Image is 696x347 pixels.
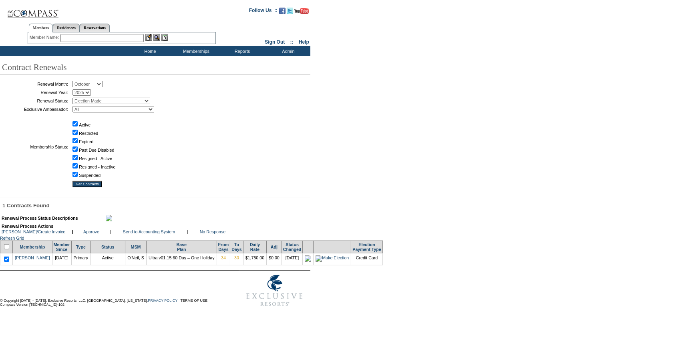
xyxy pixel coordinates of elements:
[294,10,309,15] a: Subscribe to our YouTube Channel
[267,253,282,265] td: $0.00
[294,8,309,14] img: Subscribe to our YouTube Channel
[177,242,187,252] a: BasePlan
[249,7,278,16] td: Follow Us ::
[2,89,68,96] td: Renewal Year:
[79,164,115,169] label: Resigned - Inactive
[53,24,80,32] a: Residences
[145,34,152,41] img: b_edit.gif
[7,2,59,18] img: Compass Home
[2,203,50,209] span: 1 Contracts Found
[351,253,382,265] td: Credit Card
[79,173,101,178] label: Suspended
[76,245,86,249] a: Type
[161,34,168,41] img: Reservations
[2,216,78,221] b: Renewal Process Status Descriptions
[299,39,309,45] a: Help
[153,34,160,41] img: View
[287,8,293,14] img: Follow us on Twitter
[101,245,115,249] a: Status
[2,106,68,112] td: Exclusive Ambassador:
[2,229,65,234] a: [PERSON_NAME]/Create Invoice
[239,271,310,311] img: Exclusive Resorts
[316,255,349,262] img: Make Election
[126,46,172,56] td: Home
[79,131,98,136] label: Restricted
[131,245,141,249] a: MSM
[181,299,208,303] a: TERMS OF USE
[282,253,303,265] td: [DATE]
[230,253,243,265] td: 30
[200,229,226,234] a: No Response
[79,139,93,144] label: Expired
[72,181,102,187] input: Get Contracts
[172,46,218,56] td: Memberships
[217,253,230,265] td: 34
[218,46,264,56] td: Reports
[243,253,266,265] td: $1,750.00
[2,114,68,179] td: Membership Status:
[20,245,45,249] a: Membership
[279,8,286,14] img: Become our fan on Facebook
[80,24,110,32] a: Reservations
[187,229,189,234] b: |
[52,253,71,265] td: [DATE]
[2,224,53,229] b: Renewal Process Actions
[264,46,310,56] td: Admin
[2,81,68,87] td: Renewal Month:
[110,229,111,234] b: |
[72,229,73,234] b: |
[79,156,112,161] label: Resigned - Active
[106,215,112,221] img: maximize.gif
[283,242,302,252] a: StatusChanged
[250,242,260,252] a: DailyRate
[83,229,99,234] a: Approve
[146,253,217,265] td: Ultra v01.15 60 Day – One Holiday
[79,122,91,127] label: Active
[71,253,91,265] td: Primary
[218,242,229,252] a: FromDays
[279,10,286,15] a: Become our fan on Facebook
[352,242,381,252] a: ElectionPayment Type
[29,24,53,32] a: Members
[271,245,278,249] a: Adj
[123,229,175,234] a: Send to Accounting System
[15,255,50,260] a: [PERSON_NAME]
[30,34,60,41] div: Member Name:
[231,242,241,252] a: ToDays
[265,39,285,45] a: Sign Out
[287,10,293,15] a: Follow us on Twitter
[54,242,70,252] a: MemberSince
[91,253,125,265] td: Active
[2,98,68,104] td: Renewal Status:
[2,245,10,250] span: Select/Deselect All
[148,299,177,303] a: PRIVACY POLICY
[79,148,114,152] label: Past Due Disabled
[125,253,147,265] td: O'Neil, S
[290,39,294,45] span: ::
[305,255,311,262] img: icon_electionmade.gif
